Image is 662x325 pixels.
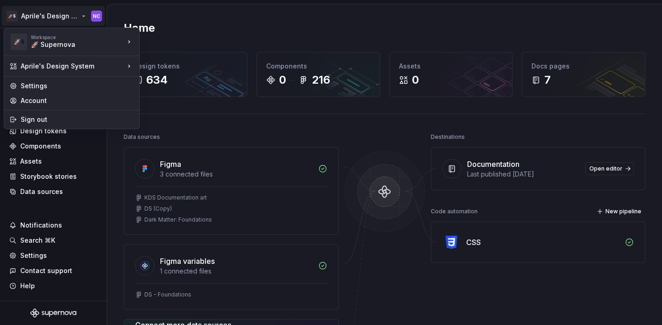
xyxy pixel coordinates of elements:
[21,96,134,105] div: Account
[21,81,134,91] div: Settings
[21,115,134,124] div: Sign out
[21,62,125,71] div: Aprile's Design System
[31,34,125,40] div: Workspace
[31,40,109,49] div: 🚀 Supernova
[11,34,27,50] div: 🚀S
